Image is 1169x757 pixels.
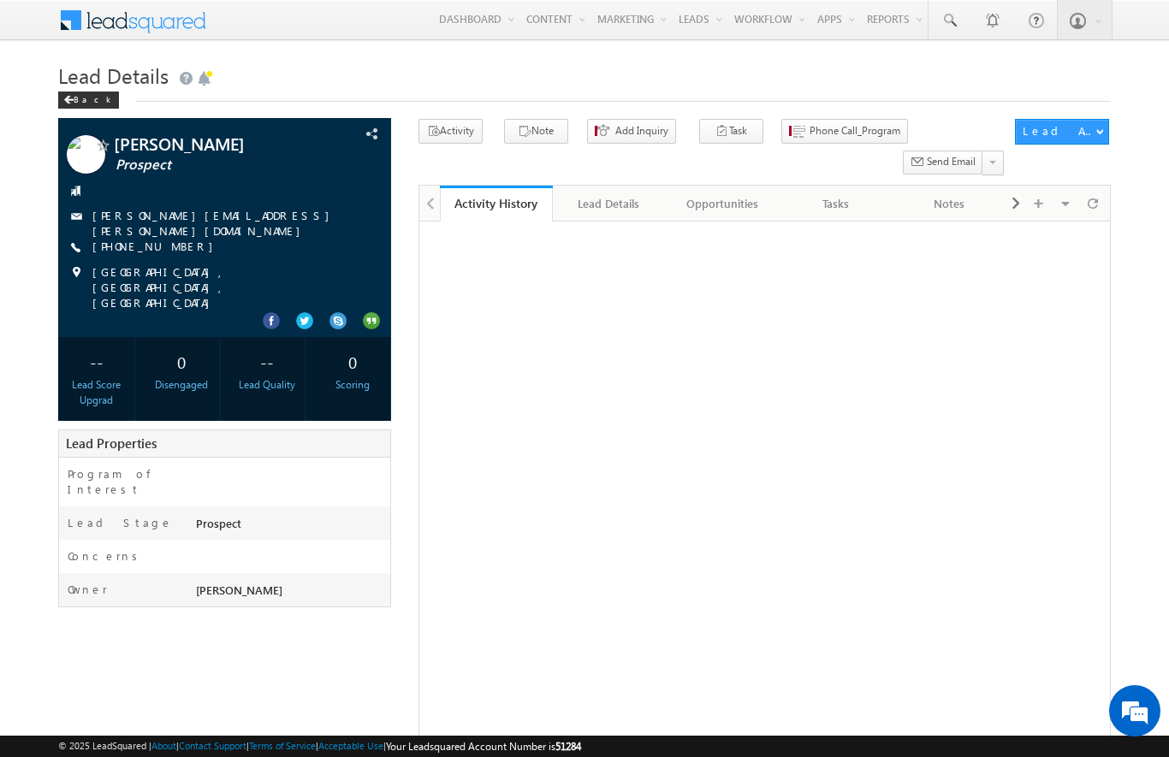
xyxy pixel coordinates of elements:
span: Lead Properties [66,435,157,452]
button: Lead Actions [1015,119,1109,145]
div: 0 [148,346,216,377]
label: Concerns [68,548,144,564]
div: Prospect [192,515,390,539]
div: Notes [906,193,990,214]
span: 51284 [555,740,581,753]
span: Lead Details [58,62,169,89]
label: Owner [68,582,108,597]
span: [GEOGRAPHIC_DATA], [GEOGRAPHIC_DATA], [GEOGRAPHIC_DATA] [92,264,360,310]
div: -- [62,346,130,377]
span: Add Inquiry [615,123,668,139]
div: 0 [318,346,386,377]
button: Phone Call_Program [781,119,908,144]
a: Back [58,91,128,105]
button: Send Email [903,151,983,175]
div: Lead Actions [1023,123,1095,139]
button: Task [699,119,763,144]
a: Notes [893,186,1006,222]
label: Lead Stage [68,515,173,530]
span: [PERSON_NAME] [114,135,319,152]
button: Activity [418,119,483,144]
span: Phone Call_Program [810,123,900,139]
div: Scoring [318,377,386,393]
div: Back [58,92,119,109]
a: Acceptable Use [318,740,383,751]
img: Profile photo [67,135,105,180]
a: Opportunities [667,186,780,222]
button: Add Inquiry [587,119,676,144]
span: [PERSON_NAME] [196,583,282,597]
div: Lead Quality [234,377,301,393]
div: Disengaged [148,377,216,393]
a: Lead Details [553,186,666,222]
div: -- [234,346,301,377]
div: Lead Score Upgrad [62,377,130,408]
label: Program of Interest [68,466,179,497]
a: [PERSON_NAME][EMAIL_ADDRESS][PERSON_NAME][DOMAIN_NAME] [92,208,338,238]
a: Contact Support [179,740,246,751]
a: Tasks [780,186,893,222]
button: Note [504,119,568,144]
span: [PHONE_NUMBER] [92,239,222,256]
div: Activity History [453,195,540,211]
a: Activity History [440,186,553,222]
span: Send Email [927,154,976,169]
a: Terms of Service [249,740,316,751]
div: Lead Details [567,193,650,214]
div: Tasks [793,193,877,214]
span: Your Leadsquared Account Number is [386,740,581,753]
a: About [151,740,176,751]
span: © 2025 LeadSquared | | | | | [58,738,581,754]
span: Prospect [116,157,321,174]
div: Opportunities [680,193,764,214]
